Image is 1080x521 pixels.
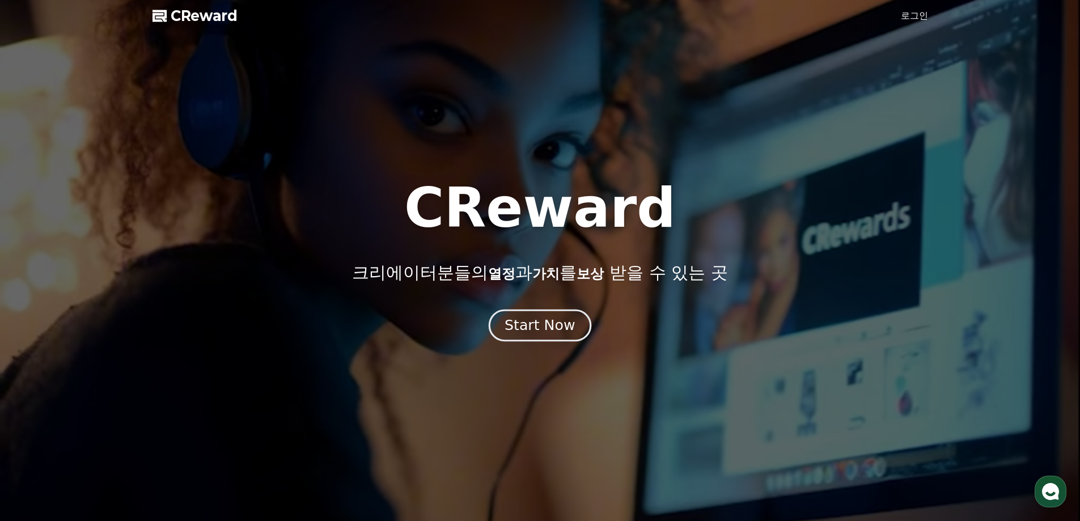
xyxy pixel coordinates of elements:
a: Start Now [491,321,589,332]
span: 대화 [104,377,117,386]
a: 대화 [75,359,146,388]
p: 크리에이터분들의 과 를 받을 수 있는 곳 [352,262,727,283]
h1: CReward [404,181,676,235]
a: 홈 [3,359,75,388]
div: Start Now [505,316,575,335]
a: CReward [153,7,238,25]
span: 가치 [532,266,560,282]
span: CReward [171,7,238,25]
span: 설정 [175,376,189,386]
a: 설정 [146,359,218,388]
button: Start Now [489,309,591,341]
span: 홈 [36,376,43,386]
span: 보상 [577,266,604,282]
a: 로그인 [901,9,928,23]
span: 열정 [488,266,515,282]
